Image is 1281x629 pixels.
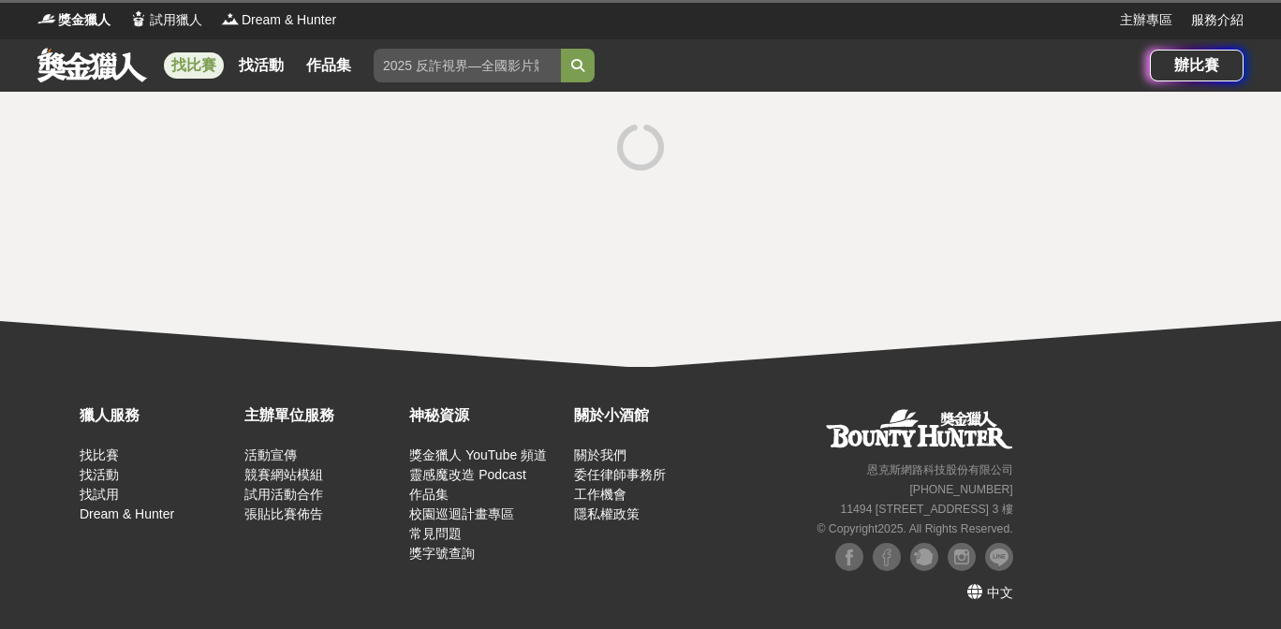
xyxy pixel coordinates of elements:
[574,487,626,502] a: 工作機會
[150,10,202,30] span: 試用獵人
[409,467,525,482] a: 靈感魔改造 Podcast
[231,52,291,79] a: 找活動
[129,10,202,30] a: Logo試用獵人
[244,404,400,427] div: 主辦單位服務
[80,487,119,502] a: 找試用
[244,487,323,502] a: 試用活動合作
[574,404,729,427] div: 關於小酒館
[244,447,297,462] a: 活動宣傳
[910,543,938,571] img: Plurk
[164,52,224,79] a: 找比賽
[574,506,640,521] a: 隱私權政策
[37,10,110,30] a: Logo獎金獵人
[1191,10,1244,30] a: 服務介紹
[409,506,514,521] a: 校園巡迴計畫專區
[817,522,1012,535] small: © Copyright 2025 . All Rights Reserved.
[909,483,1012,496] small: [PHONE_NUMBER]
[80,506,174,521] a: Dream & Hunter
[409,487,449,502] a: 作品集
[221,9,240,28] img: Logo
[37,9,56,28] img: Logo
[987,585,1013,600] span: 中文
[409,404,565,427] div: 神秘資源
[80,404,235,427] div: 獵人服務
[80,447,119,462] a: 找比賽
[58,10,110,30] span: 獎金獵人
[574,447,626,462] a: 關於我們
[80,467,119,482] a: 找活動
[835,543,863,571] img: Facebook
[221,10,336,30] a: LogoDream & Hunter
[867,463,1013,476] small: 恩克斯網路科技股份有限公司
[409,447,547,462] a: 獎金獵人 YouTube 頻道
[1120,10,1172,30] a: 主辦專區
[948,543,976,571] img: Instagram
[374,49,561,82] input: 2025 反詐視界—全國影片競賽
[873,543,901,571] img: Facebook
[299,52,359,79] a: 作品集
[244,506,323,521] a: 張貼比賽佈告
[409,526,462,541] a: 常見問題
[129,9,148,28] img: Logo
[244,467,323,482] a: 競賽網站模組
[242,10,336,30] span: Dream & Hunter
[574,467,666,482] a: 委任律師事務所
[985,543,1013,571] img: LINE
[1150,50,1244,81] a: 辦比賽
[409,546,475,561] a: 獎字號查詢
[840,503,1012,516] small: 11494 [STREET_ADDRESS] 3 樓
